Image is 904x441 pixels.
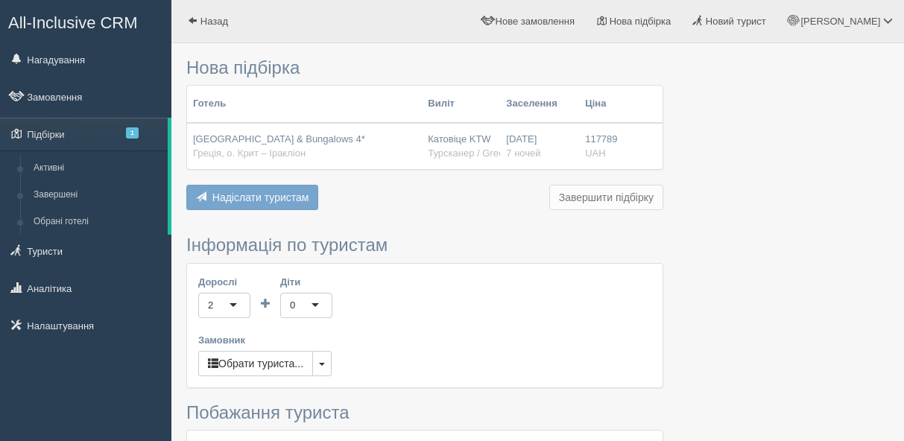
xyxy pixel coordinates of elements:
[212,191,309,203] span: Надіслати туристам
[428,133,494,160] div: Катовіце KTW
[8,13,138,32] span: All-Inclusive CRM
[585,147,605,159] span: UAH
[186,235,663,255] h3: Інформація по туристам
[27,182,168,209] a: Завершені
[186,185,318,210] button: Надіслати туристам
[585,133,617,145] span: 117789
[193,147,306,159] span: Греція, о. Крит – Іракліон
[27,209,168,235] a: Обрані готелі
[549,185,663,210] button: Завершити підбірку
[706,16,766,27] span: Новий турист
[208,298,213,313] div: 2
[187,86,422,123] th: Готель
[193,133,365,145] span: [GEOGRAPHIC_DATA] & Bungalows 4*
[280,275,332,289] label: Діти
[198,275,250,289] label: Дорослі
[126,127,139,139] span: 1
[200,16,228,27] span: Назад
[579,86,623,123] th: Ціна
[186,58,663,77] h3: Нова підбірка
[27,155,168,182] a: Активні
[290,298,295,313] div: 0
[800,16,880,27] span: [PERSON_NAME]
[506,133,573,160] div: [DATE]
[496,16,575,27] span: Нове замовлення
[198,333,651,347] label: Замовник
[500,86,579,123] th: Заселення
[198,351,313,376] button: Обрати туриста...
[610,16,671,27] span: Нова підбірка
[1,1,171,42] a: All-Inclusive CRM
[186,402,350,422] span: Побажання туриста
[506,147,540,159] span: 7 ночей
[428,147,528,159] span: Турсканер / Grecos PL
[422,86,500,123] th: Виліт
